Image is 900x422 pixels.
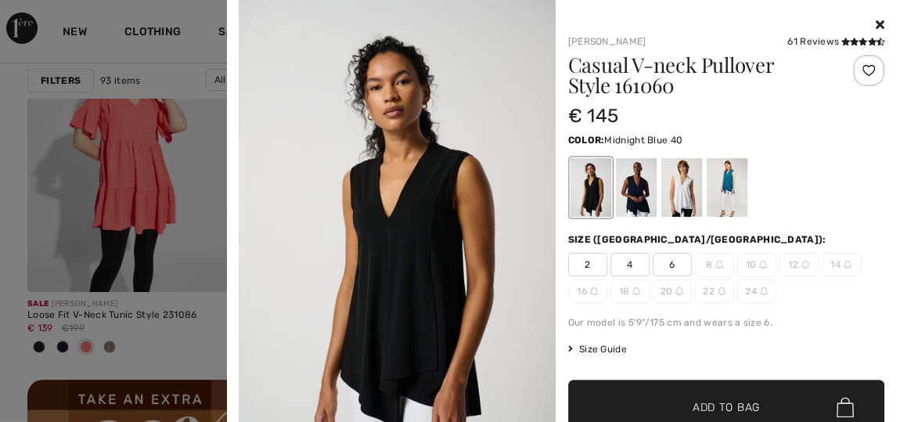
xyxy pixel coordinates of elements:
[779,253,819,276] span: 12
[568,342,627,356] span: Size Guide
[568,233,830,247] div: Size ([GEOGRAPHIC_DATA]/[GEOGRAPHIC_DATA]):
[568,36,646,47] a: [PERSON_NAME]
[604,135,682,146] span: Midnight Blue 40
[35,11,67,25] span: Help
[718,287,725,295] img: ring-m.svg
[801,261,809,269] img: ring-m.svg
[610,280,650,303] span: 18
[632,287,640,295] img: ring-m.svg
[695,253,734,276] span: 8
[653,280,692,303] span: 20
[844,261,851,269] img: ring-m.svg
[568,316,885,330] div: Our model is 5'9"/175 cm and wears a size 6.
[568,55,832,96] h1: Casual V-neck Pullover Style 161060
[695,280,734,303] span: 22
[675,287,683,295] img: ring-m.svg
[759,261,767,269] img: ring-m.svg
[615,158,656,217] div: Midnight Blue 40
[787,34,884,49] div: 61 Reviews
[568,253,607,276] span: 2
[693,399,760,416] span: Add to Bag
[837,397,854,417] img: Bag.svg
[760,287,768,295] img: ring-m.svg
[653,253,692,276] span: 6
[661,158,701,217] div: Vanilla 30
[715,261,723,269] img: ring-m.svg
[570,158,610,217] div: Black
[568,280,607,303] span: 16
[706,158,747,217] div: Lagoon
[737,253,776,276] span: 10
[590,287,598,295] img: ring-m.svg
[610,253,650,276] span: 4
[568,135,605,146] span: Color:
[568,105,619,127] span: € 145
[822,253,861,276] span: 14
[737,280,776,303] span: 24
